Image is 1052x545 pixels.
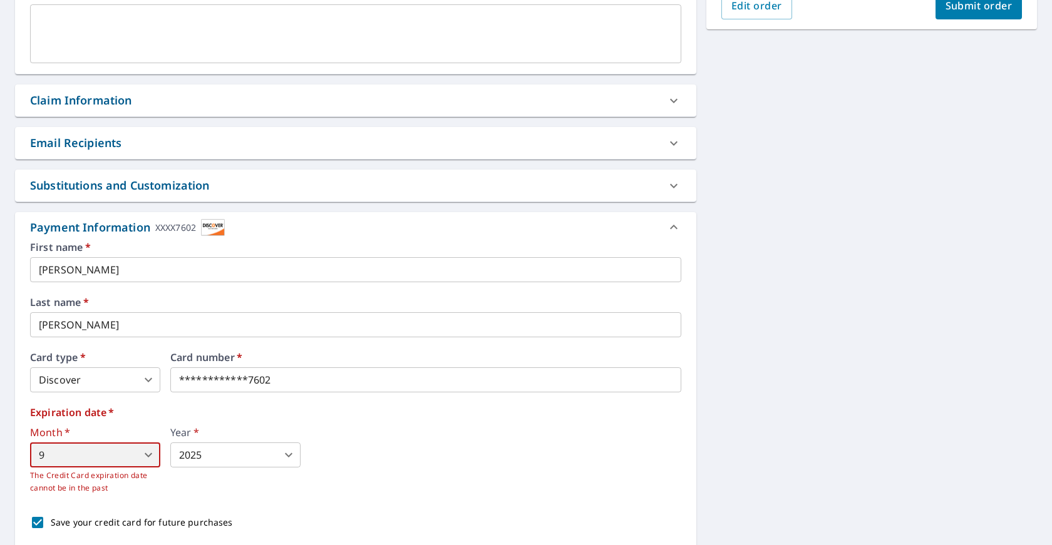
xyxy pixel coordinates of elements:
div: Claim Information [15,84,696,116]
div: Email Recipients [15,127,696,159]
div: Substitutions and Customization [15,170,696,201]
div: Claim Information [30,92,132,109]
img: cardImage [201,219,225,236]
div: 9 [30,442,160,467]
div: Email Recipients [30,135,121,151]
label: Card number [170,352,681,362]
div: Payment Information [30,219,225,236]
label: Month [30,427,160,437]
div: Substitutions and Customization [30,177,210,194]
label: Card type [30,352,160,362]
div: Discover [30,367,160,392]
label: Last name [30,297,681,307]
div: XXXX7602 [155,219,196,236]
p: Save your credit card for future purchases [51,516,233,529]
label: Expiration date [30,407,681,417]
div: 2025 [170,442,301,467]
div: Payment InformationXXXX7602cardImage [15,212,696,242]
p: The Credit Card expiration date cannot be in the past [30,469,160,494]
label: First name [30,242,681,252]
label: Year [170,427,301,437]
